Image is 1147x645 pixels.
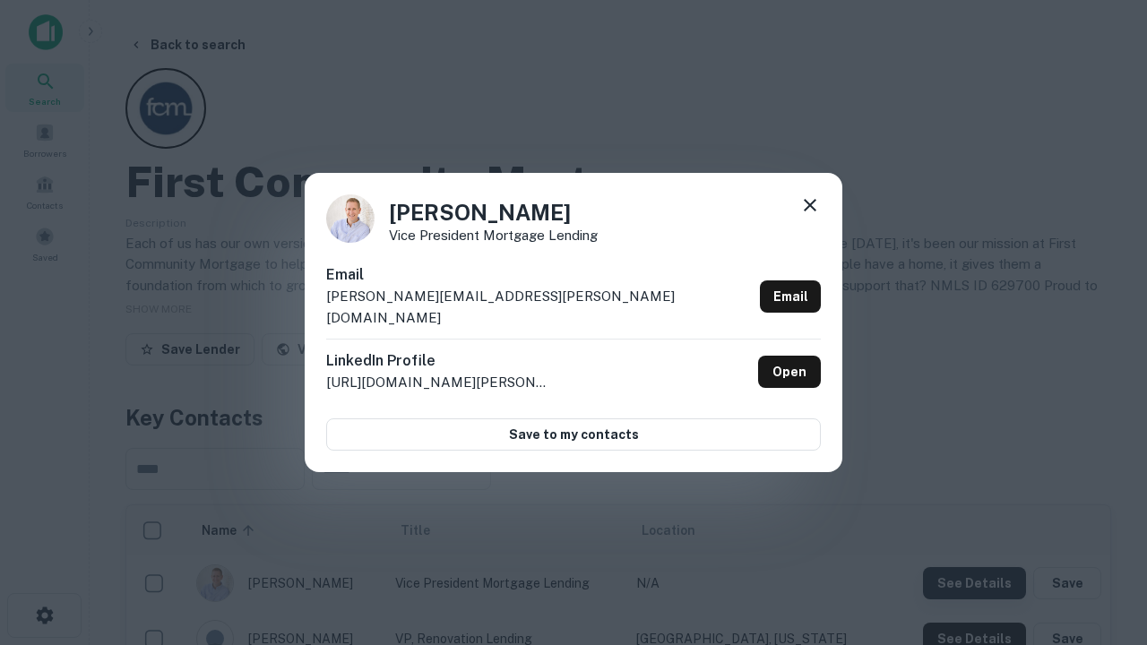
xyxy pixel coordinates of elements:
p: [PERSON_NAME][EMAIL_ADDRESS][PERSON_NAME][DOMAIN_NAME] [326,286,753,328]
p: [URL][DOMAIN_NAME][PERSON_NAME] [326,372,550,393]
a: Email [760,280,821,313]
iframe: Chat Widget [1057,502,1147,588]
h4: [PERSON_NAME] [389,196,598,228]
p: Vice President Mortgage Lending [389,228,598,242]
h6: LinkedIn Profile [326,350,550,372]
a: Open [758,356,821,388]
img: 1520878720083 [326,194,375,243]
h6: Email [326,264,753,286]
button: Save to my contacts [326,418,821,451]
